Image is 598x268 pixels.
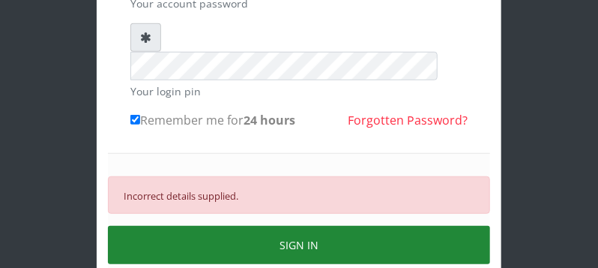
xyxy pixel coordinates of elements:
small: Incorrect details supplied. [124,189,238,203]
b: 24 hours [244,112,295,128]
label: Remember me for [130,111,295,129]
a: Forgotten Password? [348,112,468,128]
input: Remember me for24 hours [130,115,140,125]
button: SIGN IN [108,226,490,264]
small: Your login pin [130,83,468,99]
